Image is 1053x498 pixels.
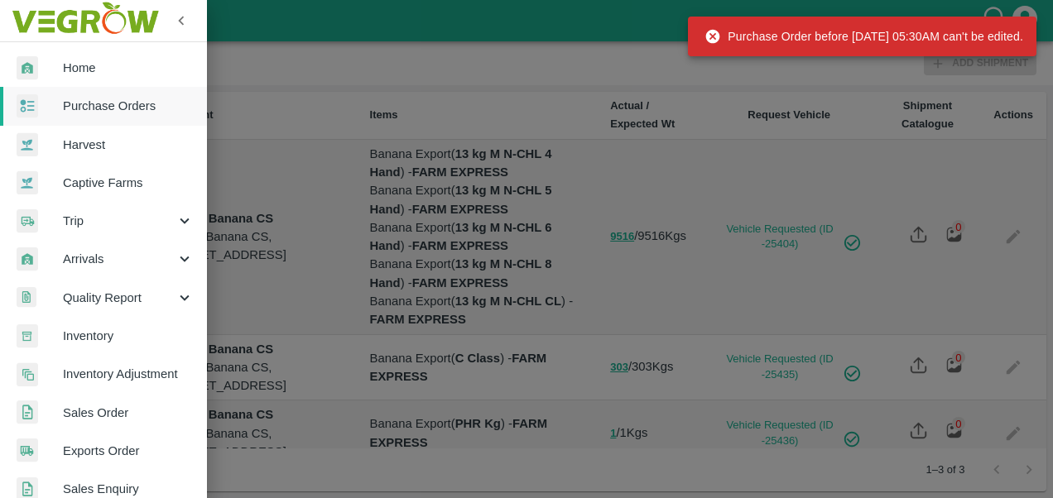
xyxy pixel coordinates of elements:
span: Inventory Adjustment [63,365,194,383]
span: Purchase Orders [63,97,194,115]
img: inventory [17,362,38,386]
span: Harvest [63,136,194,154]
img: whInventory [17,324,38,348]
img: qualityReport [17,287,36,308]
img: shipments [17,438,38,462]
img: reciept [17,94,38,118]
span: Sales Order [63,404,194,422]
img: harvest [17,170,38,195]
span: Captive Farms [63,174,194,192]
span: Trip [63,212,175,230]
img: sales [17,400,38,424]
span: Exports Order [63,442,194,460]
img: whArrival [17,247,38,271]
span: Home [63,59,194,77]
span: Sales Enquiry [63,480,194,498]
span: Quality Report [63,289,175,307]
img: whArrival [17,56,38,80]
span: Arrivals [63,250,175,268]
img: delivery [17,209,38,233]
span: Inventory [63,327,194,345]
img: harvest [17,132,38,157]
div: Purchase Order before [DATE] 05:30AM can't be edited. [704,22,1023,51]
